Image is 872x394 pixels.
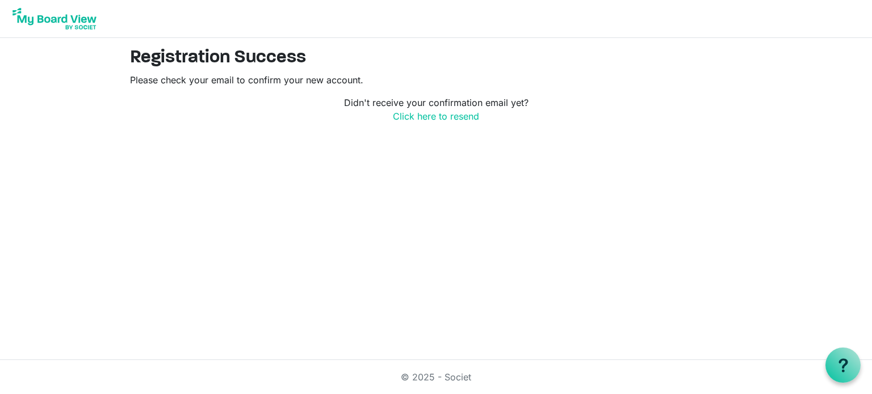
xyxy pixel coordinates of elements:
h2: Registration Success [130,47,742,69]
a: © 2025 - Societ [401,371,471,383]
p: Didn't receive your confirmation email yet? [130,96,742,123]
p: Please check your email to confirm your new account. [130,73,742,87]
img: My Board View Logo [9,5,100,33]
a: Click here to resend [393,111,479,122]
